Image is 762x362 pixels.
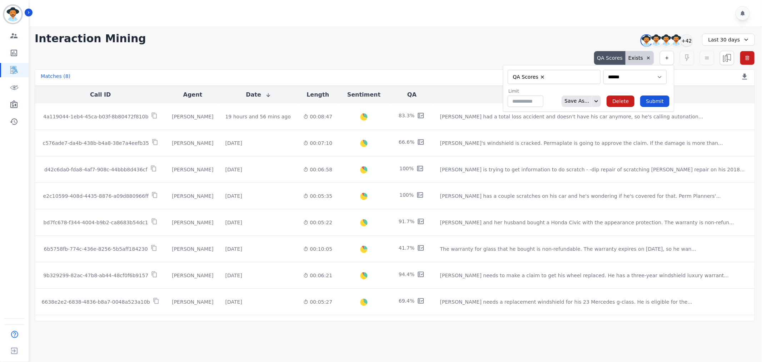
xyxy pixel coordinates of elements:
[399,191,414,200] div: 100%
[171,298,214,305] div: [PERSON_NAME]
[303,272,333,279] div: 00:06:21
[225,219,242,226] div: [DATE]
[640,96,669,107] button: Submit
[225,192,242,200] div: [DATE]
[225,245,242,253] div: [DATE]
[171,245,214,253] div: [PERSON_NAME]
[183,90,203,99] button: Agent
[681,34,693,47] div: +42
[225,113,291,120] div: 19 hours and 56 mins ago
[225,298,242,305] div: [DATE]
[225,166,242,173] div: [DATE]
[399,138,414,147] div: 66.6%
[43,192,149,200] p: e2c10599-408d-4435-8876-a09d880966ff
[562,96,589,107] div: Save As...
[347,90,380,99] button: Sentiment
[440,113,703,120] div: [PERSON_NAME] had a total loss accident and doesn't have his car anymore, so he's calling autonat...
[43,113,148,120] p: 4a119044-1eb4-45ca-b03f-8b80472f810b
[407,90,417,99] button: QA
[307,90,329,99] button: Length
[41,73,70,83] div: Matches ( 8 )
[399,112,414,121] div: 83.3%
[4,6,21,23] img: Bordered avatar
[440,298,692,305] div: [PERSON_NAME] needs a replacement windshield for his 23 Mercedes g-class. He is eligible for the ...
[303,113,333,120] div: 00:08:47
[303,140,333,147] div: 00:07:10
[399,244,414,253] div: 41.7%
[399,271,414,280] div: 94.4%
[90,90,111,99] button: Call ID
[508,88,543,94] label: Limit
[440,245,696,253] div: The warranty for glass that he bought is non-refundable. The warranty expires on [DATE], so he wa...
[702,34,755,46] div: Last 30 days
[171,219,214,226] div: [PERSON_NAME]
[303,245,333,253] div: 00:10:05
[440,272,729,279] div: [PERSON_NAME] needs to make a claim to get his wheel replaced. He has a three-year windshield lux...
[399,218,414,227] div: 91.7%
[171,272,214,279] div: [PERSON_NAME]
[171,166,214,173] div: [PERSON_NAME]
[440,219,734,226] div: [PERSON_NAME] and her husband bought a Honda Civic with the appearance protection. The warranty i...
[171,192,214,200] div: [PERSON_NAME]
[225,140,242,147] div: [DATE]
[44,166,148,173] p: d42c6da0-fda8-4af7-908c-44bbb8d436cf
[303,166,333,173] div: 00:06:58
[303,298,333,305] div: 00:05:27
[171,140,214,147] div: [PERSON_NAME]
[303,192,333,200] div: 00:05:35
[440,192,721,200] div: [PERSON_NAME] has a couple scratches on his car and he's wondering if he's covered for that. Perm...
[246,90,271,99] button: Date
[511,74,548,80] li: QA Scores
[225,272,242,279] div: [DATE]
[43,272,148,279] p: 9b329299-82ac-47b8-ab44-48cf0f6b9157
[43,140,149,147] p: c576ade7-da4b-438b-b4a8-38e7a4eefb35
[41,298,150,305] p: 6638e2e2-6838-4836-b8a7-0048a523a10b
[509,73,596,81] ul: selected options
[171,113,214,120] div: [PERSON_NAME]
[626,51,654,65] div: Exists
[399,297,414,306] div: 69.4%
[399,165,414,174] div: 100%
[440,166,745,173] div: [PERSON_NAME] is trying to get information to do scratch - -dip repair of scratching [PERSON_NAME...
[44,245,148,253] p: 6b5758fb-774c-436e-8256-5b5aff184230
[540,74,545,80] button: Remove QA Scores
[44,219,148,226] p: bd7fc678-f344-4004-b9b2-ca8683b54dc1
[594,51,626,65] div: QA Scores
[35,32,146,45] h1: Interaction Mining
[440,140,723,147] div: [PERSON_NAME]'s windshield is cracked. Permaplate is going to approve the claim. If the damage is...
[303,219,333,226] div: 00:05:22
[607,96,634,107] button: Delete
